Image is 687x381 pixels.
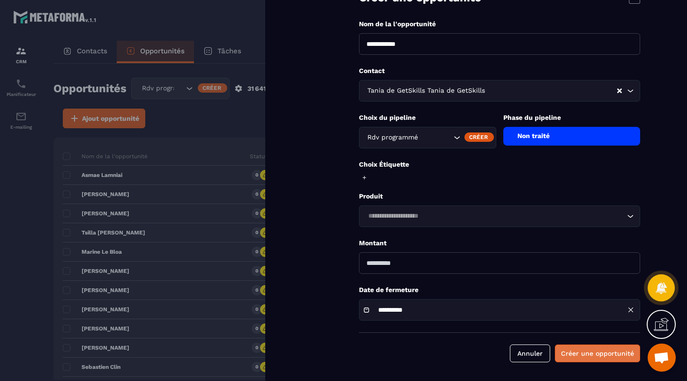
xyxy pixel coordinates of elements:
p: Choix du pipeline [359,113,496,122]
input: Search for option [487,86,616,96]
p: Date de fermeture [359,286,640,294]
span: Tania de GetSkills Tania de GetSkills [365,86,487,96]
a: Ouvrir le chat [648,344,676,372]
div: Search for option [359,205,640,227]
p: Contact [359,66,640,75]
input: Search for option [420,132,451,143]
span: Rdv programmé [365,132,420,143]
button: Clear Selected [617,88,622,95]
div: Search for option [359,80,640,102]
p: Choix Étiquette [359,160,640,169]
button: Annuler [510,344,550,362]
button: Créer une opportunité [555,344,640,362]
p: Nom de la l'opportunité [359,20,640,29]
p: Montant [359,239,640,248]
p: Produit [359,192,640,201]
div: Search for option [359,127,496,148]
div: Créer [464,132,494,142]
p: Phase du pipeline [503,113,641,122]
input: Search for option [365,211,625,221]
